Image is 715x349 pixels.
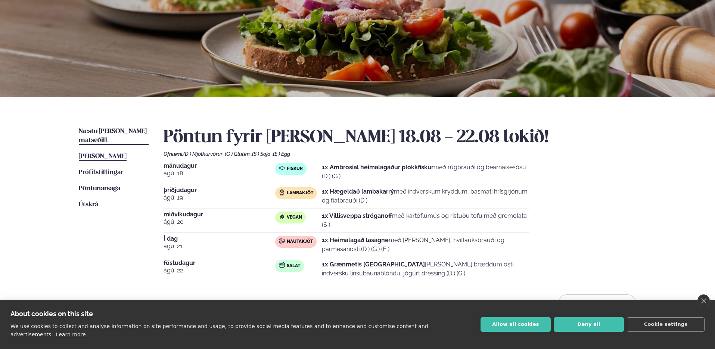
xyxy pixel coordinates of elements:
[252,151,273,157] span: (S ) Soja ,
[322,212,392,219] strong: 1x Villisveppa stróganoff
[322,260,529,278] p: [PERSON_NAME] bræddum osti, indversku linsubaunablöndu, jógúrt dressing (D ) (G )
[322,211,529,229] p: með kartöflumús og ristuðu tofu með gremolata (S )
[481,317,551,332] button: Allow all cookies
[164,242,275,251] span: ágú. 21
[79,128,147,143] span: Næstu [PERSON_NAME] matseðill
[79,127,149,145] a: Næstu [PERSON_NAME] matseðill
[79,201,98,208] span: Útskrá
[164,193,275,202] span: ágú. 19
[164,236,275,242] span: Í dag
[79,185,120,192] span: Pöntunarsaga
[164,211,275,217] span: miðvikudagur
[164,169,275,178] span: ágú. 18
[287,263,300,269] span: Salat
[225,151,252,157] span: (G ) Glúten ,
[164,266,275,275] span: ágú. 22
[287,239,313,245] span: Nautakjöt
[279,262,285,268] img: salad.svg
[322,261,425,268] strong: 1x Grænmetis [GEOGRAPHIC_DATA]
[558,294,636,312] button: Breyta Pöntun
[287,190,313,196] span: Lambakjöt
[79,200,98,209] a: Útskrá
[79,153,127,160] span: [PERSON_NAME]
[279,238,285,244] img: beef.svg
[627,317,705,332] button: Cookie settings
[79,184,120,193] a: Pöntunarsaga
[79,169,123,176] span: Prófílstillingar
[183,151,225,157] span: (D ) Mjólkurvörur ,
[322,163,529,181] p: með rúgbrauði og bearnaisesósu (D ) (G )
[273,151,290,157] span: (E ) Egg
[10,310,93,318] strong: About cookies on this site
[164,151,636,157] div: Ofnæmi:
[554,317,624,332] button: Deny all
[322,237,389,244] strong: 1x Heimalagað lasagne
[322,164,433,171] strong: 1x Ambrosial heimalagaður plokkfiskur
[10,323,428,337] p: We use cookies to collect and analyse information on site performance and usage, to provide socia...
[279,189,285,195] img: Lamb.svg
[164,260,275,266] span: föstudagur
[164,163,275,169] span: mánudagur
[279,214,285,220] img: Vegan.svg
[56,331,86,337] a: Learn more
[322,187,529,205] p: með indverskum kryddum, basmati hrísgrjónum og flatbrauði (D )
[79,152,127,161] a: [PERSON_NAME]
[322,188,394,195] strong: 1x Hægeldað lambakarrý
[164,217,275,226] span: ágú. 20
[287,214,302,220] span: Vegan
[287,166,303,172] span: Fiskur
[279,165,285,171] img: fish.svg
[164,127,636,148] h2: Pöntun fyrir [PERSON_NAME] 18.08 - 22.08 lokið!
[322,236,529,254] p: með [PERSON_NAME], hvítlauksbrauði og parmesanosti (D ) (G ) (E )
[164,187,275,193] span: þriðjudagur
[697,294,710,307] a: close
[79,168,123,177] a: Prófílstillingar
